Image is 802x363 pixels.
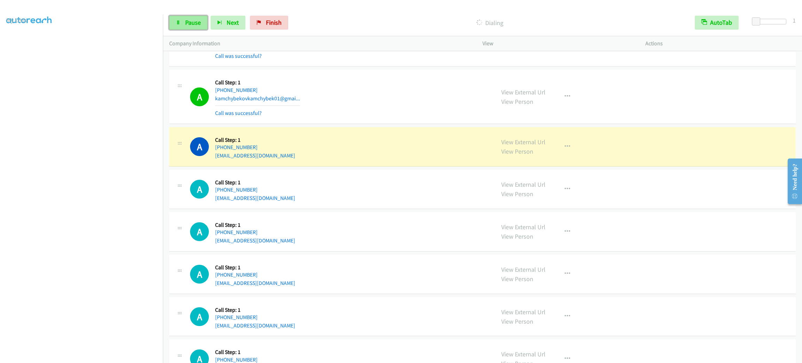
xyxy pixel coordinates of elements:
[215,110,262,116] a: Call was successful?
[482,39,633,48] p: View
[695,16,739,30] button: AutoTab
[215,53,262,59] a: Call was successful?
[190,180,209,199] h1: A
[215,79,300,86] h5: Call Step: 1
[215,237,295,244] a: [EMAIL_ADDRESS][DOMAIN_NAME]
[501,265,545,273] a: View External Url
[501,190,533,198] a: View Person
[190,265,209,284] div: The call is yet to be attempted
[190,265,209,284] h1: A
[501,138,545,146] a: View External Url
[215,314,258,320] a: [PHONE_NUMBER]
[6,31,163,362] iframe: To enrich screen reader interactions, please activate Accessibility in Grammarly extension settings
[298,18,682,28] p: Dialing
[215,271,258,278] a: [PHONE_NUMBER]
[250,16,288,30] a: Finish
[6,16,27,24] a: My Lists
[215,307,295,314] h5: Call Step: 1
[501,88,545,96] a: View External Url
[215,280,295,286] a: [EMAIL_ADDRESS][DOMAIN_NAME]
[169,16,207,30] a: Pause
[266,18,282,26] span: Finish
[215,179,295,186] h5: Call Step: 1
[190,222,209,241] div: The call is yet to be attempted
[190,307,209,326] div: The call is yet to be attempted
[215,186,258,193] a: [PHONE_NUMBER]
[501,350,545,358] a: View External Url
[211,16,245,30] button: Next
[215,195,295,201] a: [EMAIL_ADDRESS][DOMAIN_NAME]
[215,152,295,159] a: [EMAIL_ADDRESS][DOMAIN_NAME]
[215,356,258,363] a: [PHONE_NUMBER]
[782,154,802,209] iframe: Resource Center
[215,322,295,329] a: [EMAIL_ADDRESS][DOMAIN_NAME]
[501,317,533,325] a: View Person
[501,223,545,231] a: View External Url
[215,229,258,235] a: [PHONE_NUMBER]
[190,137,209,156] h1: A
[227,18,239,26] span: Next
[793,16,796,25] div: 1
[190,222,209,241] h1: A
[215,87,258,93] a: [PHONE_NUMBER]
[185,18,201,26] span: Pause
[190,307,209,326] h1: A
[215,137,295,144] h5: Call Step: 1
[501,147,533,155] a: View Person
[215,95,300,102] a: kamchybekovkamchybek01@gmai...
[501,98,533,106] a: View Person
[215,264,295,271] h5: Call Step: 1
[215,144,258,150] a: [PHONE_NUMBER]
[501,180,545,188] a: View External Url
[501,232,533,240] a: View Person
[215,349,295,356] h5: Call Step: 1
[501,308,545,316] a: View External Url
[215,222,295,229] h5: Call Step: 1
[169,39,470,48] p: Company Information
[190,180,209,199] div: The call is yet to be attempted
[190,87,209,106] h1: A
[645,39,796,48] p: Actions
[501,275,533,283] a: View Person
